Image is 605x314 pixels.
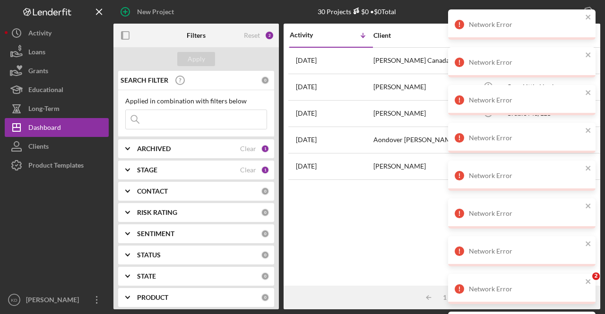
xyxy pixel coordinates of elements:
[261,251,269,259] div: 0
[265,31,274,40] div: 2
[296,110,317,117] time: 2025-08-11 18:54
[28,137,49,158] div: Clients
[318,8,396,16] div: 30 Projects • $0 Total
[177,52,215,66] button: Apply
[261,272,269,280] div: 0
[5,42,109,61] button: Loans
[585,127,592,136] button: close
[137,294,168,301] b: PRODUCT
[137,209,177,216] b: RISK RATING
[137,230,174,238] b: SENTIMENT
[469,59,582,66] div: Network Error
[373,75,468,100] div: [PERSON_NAME]
[137,251,161,259] b: STATUS
[290,31,331,39] div: Activity
[469,21,582,28] div: Network Error
[240,145,256,153] div: Clear
[121,76,168,84] b: SEARCH FILTER
[28,80,63,102] div: Educational
[261,144,269,153] div: 1
[5,24,109,42] button: Activity
[137,145,171,153] b: ARCHIVED
[373,48,468,73] div: [PERSON_NAME] Canada
[5,156,109,175] button: Product Templates
[296,136,317,144] time: 2025-08-11 17:35
[547,2,600,21] button: Export
[585,240,592,249] button: close
[373,127,468,153] div: Aondover [PERSON_NAME]
[585,164,592,173] button: close
[469,210,582,217] div: Network Error
[188,52,205,66] div: Apply
[373,101,468,126] div: [PERSON_NAME]
[261,208,269,217] div: 0
[5,137,109,156] button: Clients
[469,172,582,179] div: Network Error
[261,293,269,302] div: 0
[592,272,600,280] span: 2
[585,13,592,22] button: close
[556,2,577,21] div: Export
[469,247,582,255] div: Network Error
[240,166,256,174] div: Clear
[137,166,157,174] b: STAGE
[24,290,85,312] div: [PERSON_NAME]
[28,156,84,177] div: Product Templates
[244,32,260,39] div: Reset
[296,83,317,91] time: 2025-08-15 20:44
[296,57,317,64] time: 2025-08-18 14:55
[351,8,369,16] div: $0
[113,2,183,21] button: New Project
[137,272,156,280] b: STATE
[261,229,269,238] div: 0
[585,89,592,98] button: close
[573,272,596,295] iframe: Intercom live chat
[261,166,269,174] div: 1
[373,154,468,179] div: [PERSON_NAME]
[28,61,48,83] div: Grants
[261,187,269,195] div: 0
[28,42,45,64] div: Loans
[373,32,468,39] div: Client
[5,118,109,137] button: Dashboard
[5,290,109,309] button: KD[PERSON_NAME]
[28,99,60,120] div: Long-Term
[28,118,61,139] div: Dashboard
[5,99,109,118] button: Long-Term
[469,285,582,293] div: Network Error
[5,80,109,99] button: Educational
[137,2,174,21] div: New Project
[585,51,592,60] button: close
[585,202,592,211] button: close
[137,187,168,195] b: CONTACT
[11,297,17,303] text: KD
[261,76,269,85] div: 0
[469,134,582,142] div: Network Error
[469,96,582,104] div: Network Error
[438,294,451,301] div: 1
[187,32,206,39] b: Filters
[5,61,109,80] button: Grants
[125,97,267,105] div: Applied in combination with filters below
[28,24,52,45] div: Activity
[296,162,317,170] time: 2025-08-08 20:55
